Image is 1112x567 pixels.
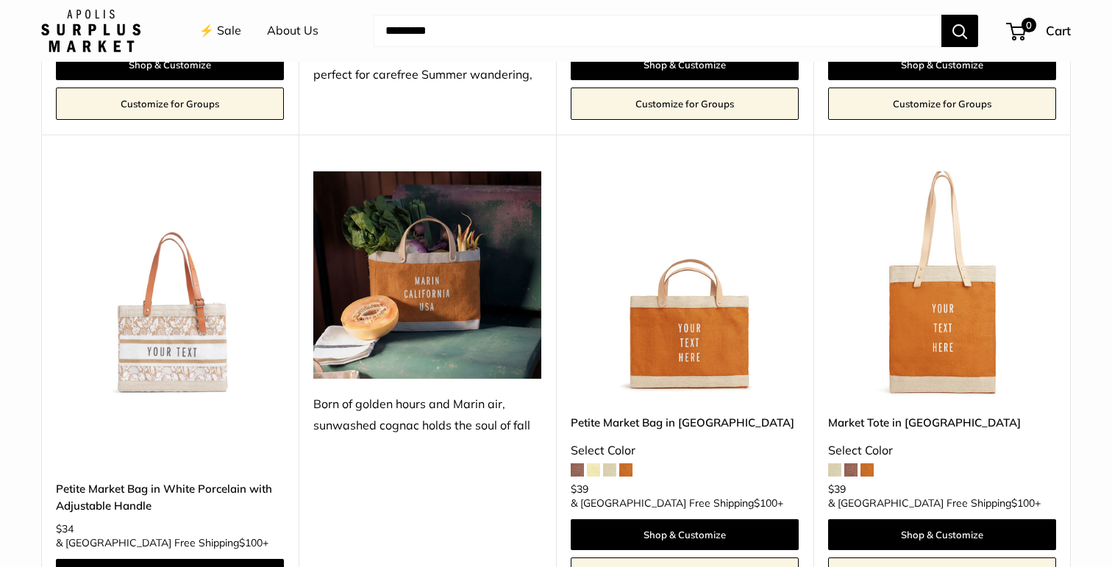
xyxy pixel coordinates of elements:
span: Cart [1046,23,1071,38]
img: Market Tote in Cognac [828,171,1056,399]
a: 0 Cart [1008,19,1071,43]
span: 0 [1022,18,1036,32]
img: Petite Market Bag in Cognac [571,171,799,399]
span: $100 [1011,496,1035,510]
span: $100 [239,536,263,549]
a: Market Tote in [GEOGRAPHIC_DATA] [828,414,1056,431]
a: Shop & Customize [56,49,284,80]
div: Select Color [828,440,1056,462]
span: $100 [754,496,777,510]
span: $39 [571,482,588,496]
span: & [GEOGRAPHIC_DATA] Free Shipping + [571,498,783,508]
a: Customize for Groups [56,88,284,120]
span: $34 [56,522,74,535]
img: Born of golden hours and Marin air, sunwashed cognac holds the soul of fall [313,171,541,379]
a: Shop & Customize [828,519,1056,550]
span: & [GEOGRAPHIC_DATA] Free Shipping + [828,498,1041,508]
a: Petite Market Bag in White Porcelain with Adjustable Handle [56,480,284,515]
button: Search [941,15,978,47]
a: ⚡️ Sale [199,20,241,42]
a: description_Make it yours with custom printed text.description_Transform your everyday errands in... [56,171,284,399]
div: Born of golden hours and Marin air, sunwashed cognac holds the soul of fall [313,393,541,438]
span: & [GEOGRAPHIC_DATA] Free Shipping + [56,538,268,548]
a: Petite Market Bag in [GEOGRAPHIC_DATA] [571,414,799,431]
a: Market Tote in CognacMarket Tote in Cognac [828,171,1056,399]
span: $39 [828,482,846,496]
img: description_Make it yours with custom printed text. [56,171,284,399]
a: Shop & Customize [571,49,799,80]
a: Shop & Customize [571,519,799,550]
a: Petite Market Bag in CognacPetite Market Bag in Cognac [571,171,799,399]
a: Customize for Groups [571,88,799,120]
div: Select Color [571,440,799,462]
input: Search... [374,15,941,47]
a: Customize for Groups [828,88,1056,120]
a: Shop & Customize [828,49,1056,80]
a: About Us [267,20,318,42]
img: Apolis: Surplus Market [41,10,140,52]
